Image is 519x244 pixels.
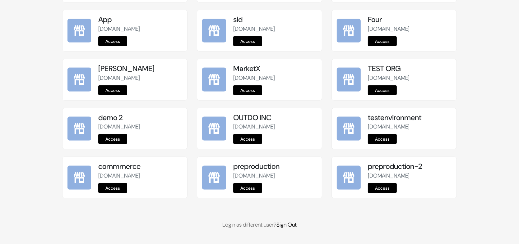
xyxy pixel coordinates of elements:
p: Login as different user? [62,221,457,229]
h5: preproduction [233,162,317,171]
p: [DOMAIN_NAME] [98,172,182,180]
h5: OUTDO INC [233,113,317,122]
h5: TEST ORG [368,64,452,73]
a: Access [368,183,397,193]
p: [DOMAIN_NAME] [98,25,182,33]
h5: demo 2 [98,113,182,122]
p: [DOMAIN_NAME] [233,74,317,82]
img: App [67,19,91,43]
a: Access [98,36,127,46]
img: Four [337,19,361,43]
a: Access [368,85,397,95]
a: Access [233,134,262,144]
a: Access [98,183,127,193]
img: preproduction-2 [337,166,361,190]
img: MarketX [202,68,226,92]
a: Access [368,134,397,144]
img: testenvironment [337,117,361,141]
a: Access [233,183,262,193]
img: preproduction [202,166,226,190]
img: commmerce [67,166,91,190]
h5: commmerce [98,162,182,171]
a: Access [98,85,127,95]
img: TEST ORG [337,68,361,92]
a: Access [368,36,397,46]
p: [DOMAIN_NAME] [368,172,452,180]
h5: MarketX [233,64,317,73]
p: [DOMAIN_NAME] [233,25,317,33]
h5: Four [368,15,452,24]
h5: sid [233,15,317,24]
a: Access [233,36,262,46]
a: Access [233,85,262,95]
p: [DOMAIN_NAME] [98,74,182,82]
img: kamal Da [67,68,91,92]
p: [DOMAIN_NAME] [233,123,317,131]
h5: testenvironment [368,113,452,122]
p: [DOMAIN_NAME] [98,123,182,131]
p: [DOMAIN_NAME] [368,74,452,82]
p: [DOMAIN_NAME] [233,172,317,180]
img: sid [202,19,226,43]
p: [DOMAIN_NAME] [368,123,452,131]
h5: App [98,15,182,24]
img: OUTDO INC [202,117,226,141]
p: [DOMAIN_NAME] [368,25,452,33]
img: demo 2 [67,117,91,141]
a: Access [98,134,127,144]
h5: [PERSON_NAME] [98,64,182,73]
h5: preproduction-2 [368,162,452,171]
a: Sign Out [276,221,297,228]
